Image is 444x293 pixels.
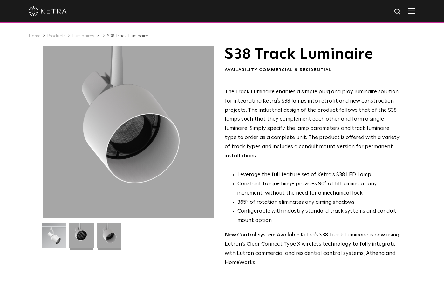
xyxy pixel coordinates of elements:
[29,34,41,38] a: Home
[225,231,400,268] p: Ketra’s S38 Track Luminaire is now using Lutron’s Clear Connect Type X wireless technology to ful...
[47,34,66,38] a: Products
[408,8,415,14] img: Hamburger%20Nav.svg
[237,170,400,180] li: Leverage the full feature set of Ketra’s S38 LED Lamp
[225,46,400,62] h1: S38 Track Luminaire
[237,180,400,198] li: Constant torque hinge provides 90° of tilt aiming at any increment, without the need for a mechan...
[225,232,301,238] strong: New Control System Available:
[225,67,400,73] div: Availability:
[97,223,121,253] img: 9e3d97bd0cf938513d6e
[107,34,148,38] a: S38 Track Luminaire
[394,8,402,16] img: search icon
[42,223,66,253] img: S38-Track-Luminaire-2021-Web-Square
[29,6,67,16] img: ketra-logo-2019-white
[69,223,94,253] img: 3b1b0dc7630e9da69e6b
[225,89,400,159] span: The Track Luminaire enables a simple plug and play luminaire solution for integrating Ketra’s S38...
[237,198,400,207] li: 365° of rotation eliminates any aiming shadows
[259,68,331,72] span: Commercial & Residential
[237,207,400,225] li: Configurable with industry standard track systems and conduit mount option
[72,34,94,38] a: Luminaires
